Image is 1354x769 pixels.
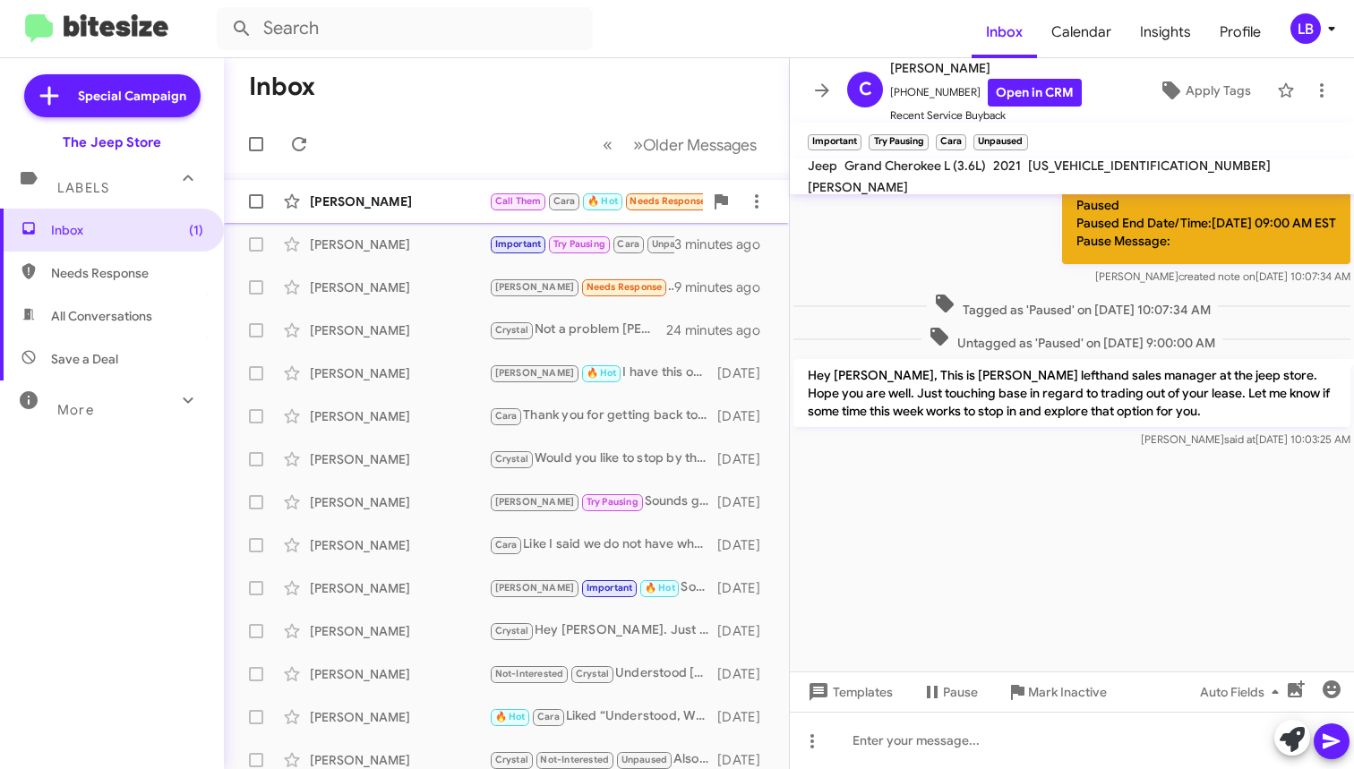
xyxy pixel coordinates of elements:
span: Needs Response [51,264,203,282]
span: Cara [553,195,576,207]
div: [DATE] [717,364,775,382]
span: Crystal [576,668,609,679]
span: Crystal [495,625,528,637]
button: Previous [592,126,623,163]
span: « [603,133,613,156]
span: [PERSON_NAME] [495,281,575,293]
div: We are in SC would you be able to give us a quote via phone [489,277,674,297]
div: 9 minutes ago [674,278,775,296]
span: [PERSON_NAME] [495,582,575,594]
span: said at [1224,432,1255,446]
div: [PERSON_NAME] [310,321,489,339]
div: [PERSON_NAME] [310,751,489,769]
span: (1) [189,221,203,239]
div: [PERSON_NAME] [310,407,489,425]
h1: Inbox [249,73,315,101]
span: Recent Service Buyback [890,107,1082,124]
span: Unpaused [621,754,668,765]
span: Special Campaign [78,87,186,105]
span: Call Them [495,195,542,207]
div: 24 minutes ago [667,321,775,339]
span: 🔥 Hot [645,582,675,594]
span: [PERSON_NAME] [495,496,575,508]
div: [PERSON_NAME] [310,493,489,511]
div: LB [1290,13,1321,44]
span: Profile [1205,6,1275,58]
span: Inbox [51,221,203,239]
span: Save a Deal [51,350,118,368]
span: More [57,402,94,418]
span: Important [495,238,542,250]
span: [PERSON_NAME] [890,57,1082,79]
span: Not-Interested [495,668,564,679]
span: Not-Interested [540,754,609,765]
span: Jeep [808,158,837,174]
div: [DATE] [717,450,775,468]
span: All Conversations [51,307,152,325]
span: Cara [537,711,560,722]
span: Inbox [972,6,1037,58]
div: [PERSON_NAME] [310,278,489,296]
a: Special Campaign [24,74,201,117]
small: Unpaused [973,134,1027,150]
div: Thank you for getting back to me. Anything I can do to help move forward with a purchase? [489,406,717,426]
div: [PERSON_NAME] [310,536,489,554]
div: Would you like to stop by this weekend to check it out [PERSON_NAME]? [489,449,717,469]
div: Understood [PERSON_NAME], I see you are working with [PERSON_NAME]. Thank you for your response. [489,663,717,684]
a: Insights [1126,6,1205,58]
p: Paused Paused End Date/Time:[DATE] 09:00 AM EST Pause Message: [1062,182,1350,264]
span: [US_VEHICLE_IDENTIFICATION_NUMBER] [1028,158,1271,174]
button: Next [622,126,767,163]
a: Calendar [1037,6,1126,58]
div: [PERSON_NAME] [310,665,489,683]
small: Important [808,134,861,150]
p: Hey [PERSON_NAME], This is [PERSON_NAME] lefthand sales manager at the jeep store. Hope you are w... [793,359,1350,427]
div: Liked “Understood, We do have them here. we will shoot you a text [DATE] morning to confirm if th... [489,706,717,727]
div: I have this one. It would have retail bonus cash for $2,250. Out price would be $44,480. LINK TO ... [489,363,717,383]
span: Unpaused [652,238,698,250]
button: Mark Inactive [992,676,1121,708]
button: Templates [790,676,907,708]
div: [DATE] [717,579,775,597]
div: [PERSON_NAME] [310,235,489,253]
div: Hey [PERSON_NAME]. Just wanted to check back in. Did we have some time this weekend to stop by an... [489,620,717,641]
div: [PERSON_NAME] [310,192,489,210]
div: [DATE] [717,493,775,511]
span: 🔥 Hot [587,367,617,379]
span: Labels [57,180,109,196]
span: [PERSON_NAME] [DATE] 10:03:25 AM [1141,432,1350,446]
span: 2021 [993,158,1021,174]
span: created note on [1178,269,1255,283]
button: Apply Tags [1140,74,1268,107]
div: [DATE] [717,708,775,726]
div: [DATE] [717,407,775,425]
button: Pause [907,676,992,708]
div: [DATE] [717,751,775,769]
span: C [859,75,872,104]
span: Templates [804,676,893,708]
div: [PERSON_NAME] [310,450,489,468]
small: Cara [936,134,966,150]
div: Hey [PERSON_NAME], This is [PERSON_NAME] lefthand sales manager at the jeep store. Hope you are w... [489,234,674,254]
small: Try Pausing [869,134,928,150]
span: Try Pausing [587,496,638,508]
div: Not a problem [PERSON_NAME] thank you for the update. Always happy to help! [489,320,667,340]
div: [PERSON_NAME] [310,579,489,597]
span: » [633,133,643,156]
div: [DATE] [717,622,775,640]
span: [PERSON_NAME] [495,367,575,379]
div: [PERSON_NAME] [310,364,489,382]
div: [DATE] [717,536,775,554]
span: Important [587,582,633,594]
div: Sound good thanks! [489,191,703,211]
span: Cara [495,539,518,551]
div: 3 minutes ago [674,235,775,253]
span: Grand Cherokee L (3.6L) [844,158,986,174]
span: Untagged as 'Paused' on [DATE] 9:00:00 AM [921,326,1222,352]
span: Mark Inactive [1028,676,1107,708]
button: Auto Fields [1186,676,1300,708]
a: Open in CRM [988,79,1082,107]
span: Cara [495,410,518,422]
